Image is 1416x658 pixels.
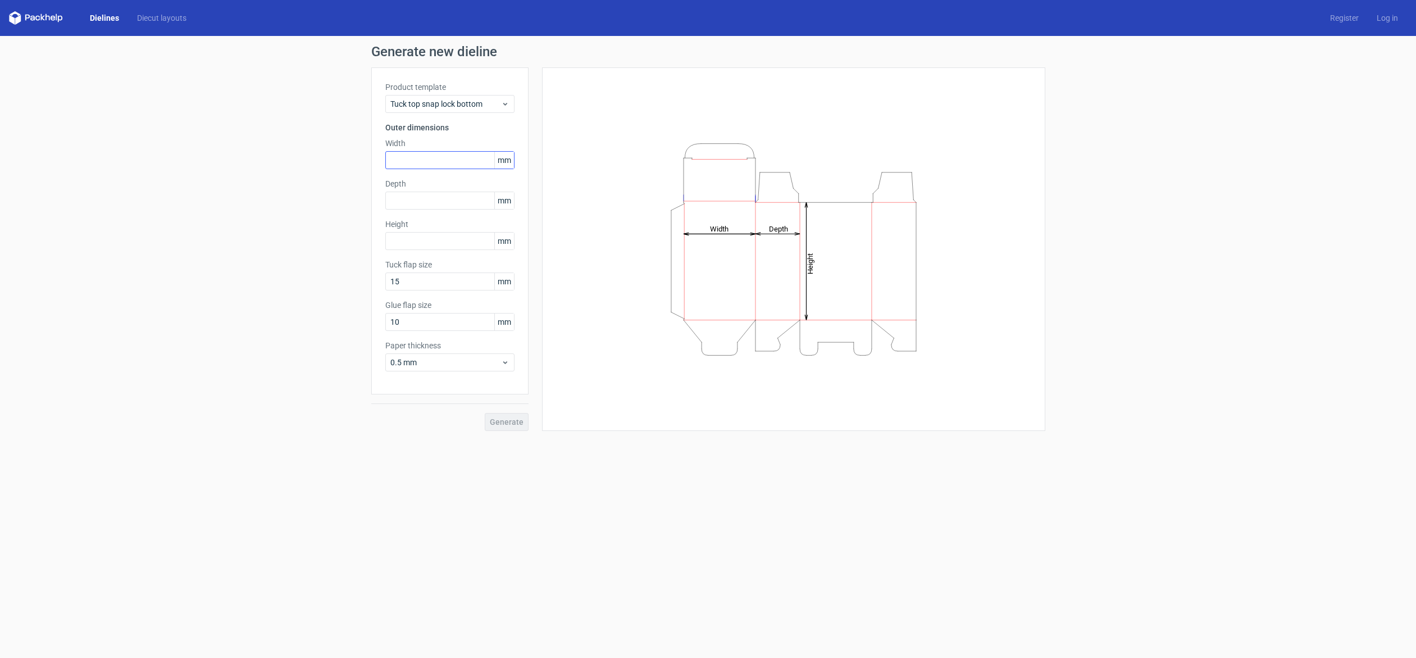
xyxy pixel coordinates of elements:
[709,224,728,233] tspan: Width
[371,45,1045,58] h1: Generate new dieline
[385,340,515,351] label: Paper thickness
[769,224,788,233] tspan: Depth
[1368,12,1407,24] a: Log in
[494,314,514,330] span: mm
[494,233,514,249] span: mm
[385,138,515,149] label: Width
[494,152,514,169] span: mm
[385,259,515,270] label: Tuck flap size
[385,122,515,133] h3: Outer dimensions
[385,219,515,230] label: Height
[390,357,501,368] span: 0.5 mm
[1321,12,1368,24] a: Register
[494,273,514,290] span: mm
[806,253,814,274] tspan: Height
[128,12,195,24] a: Diecut layouts
[385,299,515,311] label: Glue flap size
[385,178,515,189] label: Depth
[81,12,128,24] a: Dielines
[390,98,501,110] span: Tuck top snap lock bottom
[385,81,515,93] label: Product template
[494,192,514,209] span: mm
